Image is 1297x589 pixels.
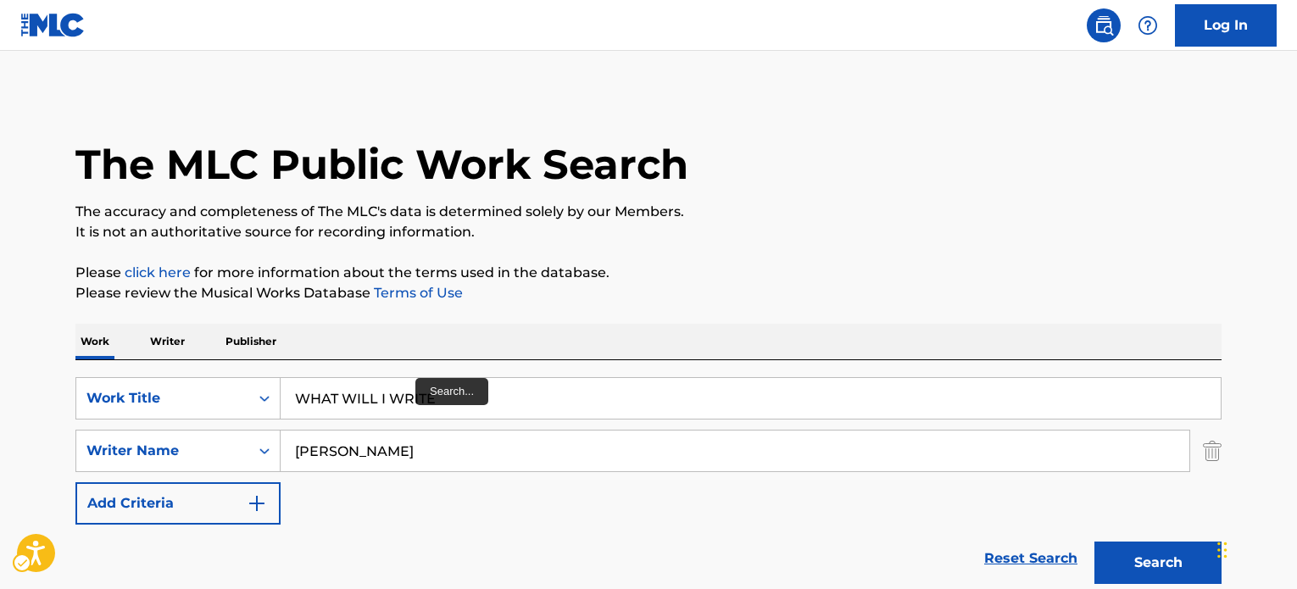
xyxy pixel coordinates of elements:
[75,324,114,359] p: Work
[75,222,1222,242] p: It is not an authoritative source for recording information.
[1212,508,1297,589] iframe: Hubspot Iframe
[220,324,281,359] p: Publisher
[86,441,239,461] div: Writer Name
[145,324,190,359] p: Writer
[1094,15,1114,36] img: search
[1094,542,1222,584] button: Search
[1217,525,1227,575] div: Drag
[1212,508,1297,589] div: Chat Widget
[86,388,239,408] div: Work Title
[75,263,1222,283] p: Please for more information about the terms used in the database.
[20,13,86,37] img: MLC Logo
[1138,15,1158,36] img: help
[75,202,1222,222] p: The accuracy and completeness of The MLC's data is determined solely by our Members.
[125,264,191,281] a: click here
[1203,430,1222,472] img: Delete Criterion
[247,493,267,514] img: 9d2ae6d4665cec9f34b9.svg
[281,378,1221,419] input: Search...
[976,540,1086,577] a: Reset Search
[75,482,281,525] button: Add Criteria
[281,431,1189,471] input: Search...
[1175,4,1277,47] a: Log In
[75,283,1222,303] p: Please review the Musical Works Database
[75,139,688,190] h1: The MLC Public Work Search
[370,285,463,301] a: Terms of Use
